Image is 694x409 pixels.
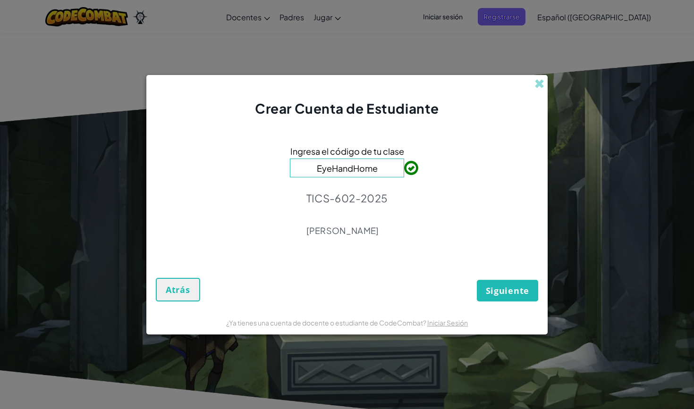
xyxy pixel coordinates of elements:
span: Ingresa el código de tu clase [290,144,404,158]
button: Atrás [156,278,200,301]
a: Iniciar Sesión [427,318,468,327]
span: ¿Ya tienes una cuenta de docente o estudiante de CodeCombat? [226,318,427,327]
span: Crear Cuenta de Estudiante [255,100,439,117]
p: TICS-602-2025 [306,192,388,205]
button: Siguiente [477,280,538,301]
span: Siguiente [486,285,529,296]
span: Atrás [166,284,190,295]
p: [PERSON_NAME] [306,225,388,236]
